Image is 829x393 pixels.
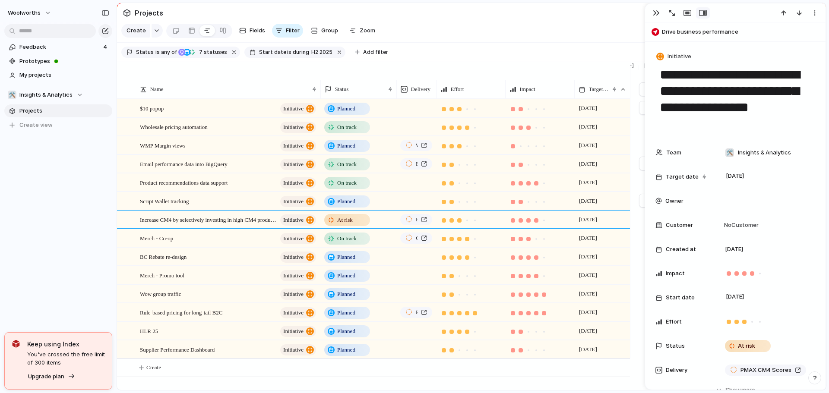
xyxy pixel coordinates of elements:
span: Planned [337,271,355,280]
span: initiative [283,121,304,133]
span: On track [337,179,357,187]
span: Start date [666,293,695,302]
span: On track [337,123,357,132]
span: [DATE] [577,159,599,169]
span: Prototypes [19,57,109,66]
span: PMAX CM4 Scores [416,215,418,224]
span: BC Rebate re-design [140,252,187,261]
span: 7 [196,49,204,55]
span: initiative [283,325,304,337]
span: initiative [283,307,304,319]
button: initiative [280,252,316,263]
span: Zoom [360,26,375,35]
span: [DATE] [577,103,599,113]
button: Create view [4,119,112,132]
span: Wholesale pricing automation [140,122,208,132]
span: Wow group traffic [140,289,181,299]
button: Zoom [346,24,379,38]
button: initiative [280,122,316,133]
span: Email performance data into BigQuery [140,159,228,169]
div: 🛠️ [725,148,734,157]
span: Create [146,363,161,372]
button: Group [307,24,342,38]
a: Projects [4,104,112,117]
span: Supplier Performance Dashboard [140,344,215,354]
button: initiative [280,289,316,300]
span: [DATE] [577,177,599,188]
span: Status [136,48,154,56]
span: WMP Margin [416,141,418,150]
span: Product recommendations data support [140,177,228,187]
span: H2 2025 [311,48,332,56]
span: [DATE] [724,292,747,302]
span: Initiative [668,52,691,61]
button: Filter [272,24,303,38]
span: [DATE] [577,140,599,151]
button: Drive business performance [649,25,822,39]
span: Effort [666,318,682,326]
span: PMAX CM4 Scores [740,366,791,374]
span: Delivery [666,366,687,374]
span: Create view [19,121,53,129]
button: Fields [236,24,269,38]
span: Create [127,26,146,35]
div: 🛠️ [8,91,16,99]
a: Feedback4 [4,41,112,53]
span: My projects [19,71,109,79]
span: [DATE] [639,62,663,69]
button: initiative [280,103,316,114]
span: Customer [666,221,693,230]
span: Planned [337,253,355,261]
button: Add filter [350,46,393,58]
span: [DATE] [577,122,599,132]
span: initiative [283,251,304,263]
span: 4 [103,43,109,51]
span: Impact [520,85,535,94]
span: initiative [283,288,304,300]
button: 🛠️Insights & Analytics [4,88,112,101]
span: is [287,48,291,56]
span: [DATE] [577,196,599,206]
span: Increase CM4 by selectively investing in high CM4 products + Co-op [140,214,278,224]
span: Planned [337,327,355,336]
button: initiative [280,196,316,207]
span: Planned [337,308,355,317]
button: H2 2025 [310,47,334,57]
span: You've crossed the free limit of 300 items [27,350,105,367]
span: initiative [283,270,304,282]
button: initiative [280,177,316,189]
button: initiative [280,159,316,170]
span: At risk [337,216,353,224]
button: Initiative [655,50,694,63]
span: Start date [259,48,286,56]
span: Insights & Analytics [19,91,73,99]
a: My projects [4,69,112,82]
span: [DATE] [577,252,599,262]
span: is [155,48,160,56]
button: initiative [280,140,316,151]
span: Delivery [411,85,430,94]
span: On track [337,160,357,169]
span: Team [666,148,681,157]
span: WMP Margin views [140,140,185,150]
span: Name [150,85,164,94]
span: initiative [283,140,304,152]
button: initiative [280,344,316,355]
span: Status [666,342,685,350]
a: Rule-based pricing 2.0 [400,307,432,318]
span: initiative [283,233,304,245]
span: Filter [286,26,300,35]
span: [DATE] [577,344,599,355]
span: any of [160,48,177,56]
span: Projects [133,5,165,21]
span: [DATE] [577,289,599,299]
button: initiative [280,270,316,281]
span: [DATE] [577,307,599,318]
span: woolworths [8,9,41,17]
span: Rule-based pricing 2.0 [416,308,418,317]
button: initiative [280,307,316,318]
span: HLR 25 [140,326,158,336]
span: [DATE] [577,214,599,225]
span: Script Wallet tracking [140,196,189,206]
button: initiative [280,214,316,226]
